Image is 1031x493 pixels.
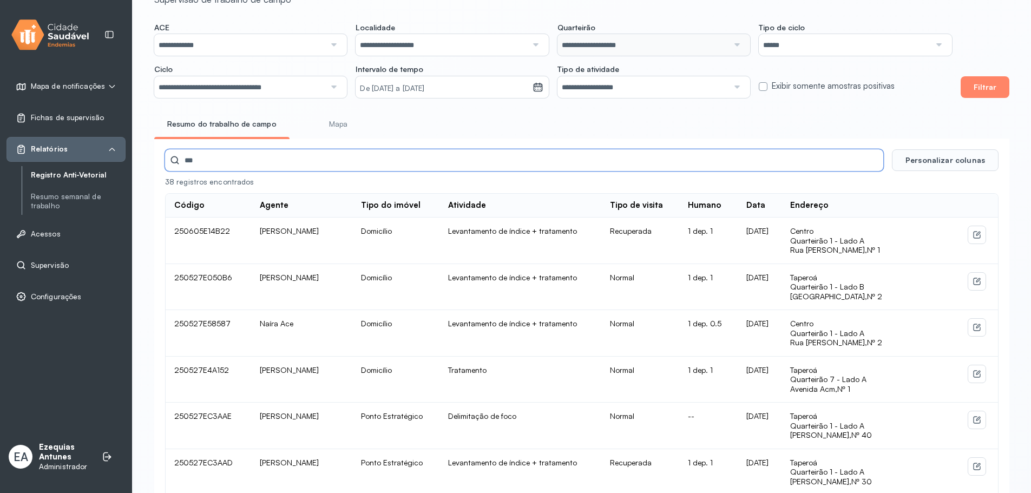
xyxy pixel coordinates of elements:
a: Configurações [16,291,116,302]
span: Quarteirão 1 - Lado A [790,467,951,477]
span: Quarteirão [557,23,595,32]
div: 38 registros encontrados [165,178,883,187]
a: Resumo semanal de trabalho [31,192,126,211]
div: 1 dep. 1 [688,458,729,468]
span: Fichas de supervisão [31,113,104,122]
span: Nº 2 [867,338,882,347]
img: logo.svg [11,17,89,52]
td: Recuperada [601,218,679,264]
span: Nº 1 [837,384,850,393]
span: Relatórios [31,144,68,154]
div: Data [746,200,765,211]
span: Supervisão [31,261,69,270]
span: Avenida Acm, [790,384,837,393]
div: Tipo de visita [610,200,663,211]
td: Levantamento de índice + tratamento [439,218,601,264]
span: Acessos [31,229,61,239]
div: Atividade [448,200,486,211]
span: [PERSON_NAME], [790,430,851,439]
div: Endereço [790,200,829,211]
span: Rua [PERSON_NAME], [790,338,867,347]
td: Naíra Ace [251,310,352,357]
a: Supervisão [16,260,116,271]
a: Registro Anti-Vetorial [31,168,126,182]
td: Ponto Estratégico [352,403,439,449]
td: Domicílio [352,310,439,357]
td: [PERSON_NAME] [251,403,352,449]
td: [DATE] [738,310,782,357]
td: Normal [601,403,679,449]
span: Taperoá [790,365,817,374]
td: [PERSON_NAME] [251,357,352,403]
td: [PERSON_NAME] [251,264,352,311]
a: Acessos [16,228,116,239]
span: Localidade [356,23,395,32]
span: EA [14,450,28,464]
div: Agente [260,200,288,211]
a: Fichas de supervisão [16,113,116,123]
span: Quarteirão 1 - Lado A [790,421,951,431]
span: Nº 1 [867,245,880,254]
div: Tipo do imóvel [361,200,421,211]
td: Domicílio [352,218,439,264]
span: Taperoá [790,458,817,467]
span: Rua [PERSON_NAME], [790,245,867,254]
td: 250527E58587 [166,310,251,357]
span: Quarteirão 7 - Lado A [790,374,951,384]
span: Tipo de atividade [557,64,619,74]
td: Domicílio [352,264,439,311]
span: Nº 40 [851,430,872,439]
button: Personalizar colunas [892,149,999,171]
span: Quarteirão 1 - Lado A [790,328,951,338]
a: Resumo do trabalho de campo [154,115,290,133]
span: Nº 2 [867,292,882,301]
p: Ezequias Antunes [39,442,91,463]
label: Exibir somente amostras positivas [772,81,895,91]
td: Delimitação de foco [439,403,601,449]
td: [DATE] [738,264,782,311]
td: 250527E050B6 [166,264,251,311]
td: 250527E4A152 [166,357,251,403]
span: Configurações [31,292,81,301]
div: Código [174,200,205,211]
span: Taperoá [790,273,817,282]
span: Quarteirão 1 - Lado B [790,282,951,292]
td: Domicílio [352,357,439,403]
p: Administrador [39,462,91,471]
span: Quarteirão 1 - Lado A [790,236,951,246]
a: Registro Anti-Vetorial [31,170,126,180]
td: Tratamento [439,357,601,403]
td: Normal [601,357,679,403]
td: 250605E14B22 [166,218,251,264]
span: Centro [790,319,813,328]
td: Normal [601,264,679,311]
td: [PERSON_NAME] [251,218,352,264]
td: Levantamento de índice + tratamento [439,264,601,311]
span: [PERSON_NAME], [790,477,851,486]
span: ACE [154,23,169,32]
span: Intervalo de tempo [356,64,423,74]
div: 1 dep. 1 [688,365,729,375]
span: Mapa de notificações [31,82,105,91]
button: Filtrar [961,76,1009,98]
td: 250527EC3AAE [166,403,251,449]
span: Centro [790,226,813,235]
span: [GEOGRAPHIC_DATA], [790,292,867,301]
div: -- [688,411,729,421]
a: Resumo semanal de trabalho [31,190,126,213]
td: [DATE] [738,218,782,264]
div: 1 dep. 0.5 [688,319,729,328]
span: Nº 30 [851,477,872,486]
div: Humano [688,200,721,211]
div: 1 dep. 1 [688,273,729,282]
td: [DATE] [738,357,782,403]
td: Normal [601,310,679,357]
a: Mapa [298,115,378,133]
span: Tipo de ciclo [759,23,805,32]
span: Ciclo [154,64,173,74]
span: Personalizar colunas [905,155,985,165]
td: Levantamento de índice + tratamento [439,310,601,357]
span: Taperoá [790,411,817,420]
small: De [DATE] a [DATE] [360,83,528,94]
div: 1 dep. 1 [688,226,729,236]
